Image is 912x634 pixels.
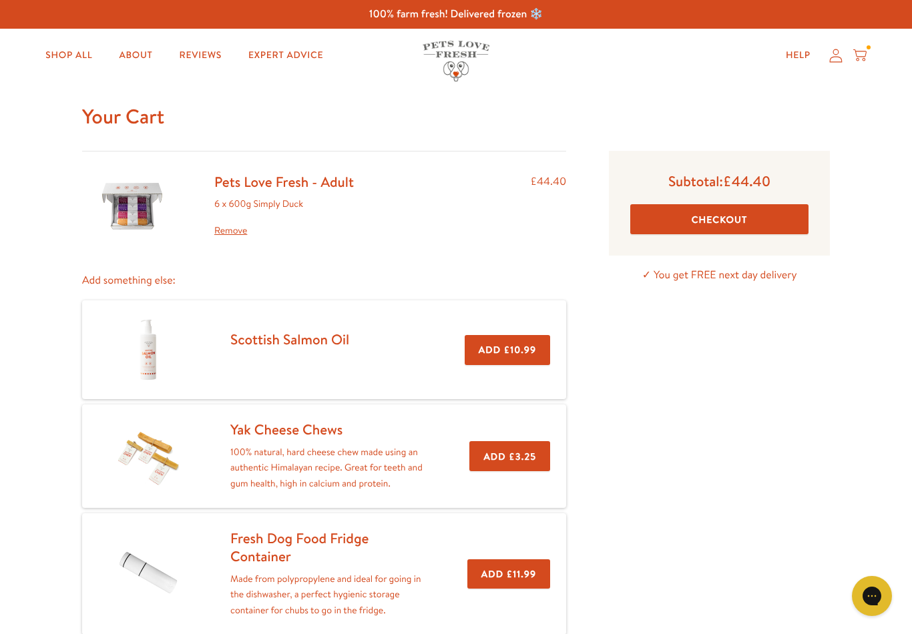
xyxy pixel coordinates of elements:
a: Reviews [169,42,232,69]
a: Fresh Dog Food Fridge Container [230,529,369,566]
a: Help [775,42,821,69]
div: 6 x 600g Simply Duck [214,196,354,239]
button: Add £10.99 [465,335,550,365]
h1: Your Cart [82,103,830,129]
img: Yak Cheese Chews [115,423,182,490]
p: 100% natural, hard cheese chew made using an authentic Himalayan recipe. Great for teeth and gum ... [230,444,427,492]
a: Yak Cheese Chews [230,420,343,439]
img: Fresh Dog Food Fridge Container [115,542,182,606]
span: £44.40 [723,172,770,191]
img: Scottish Salmon Oil [115,316,182,383]
button: Add £3.25 [469,441,550,471]
p: Subtotal: [630,172,809,190]
iframe: Gorgias live chat messenger [845,571,899,621]
a: Remove [214,223,354,239]
div: £44.40 [530,173,566,240]
a: Expert Advice [238,42,334,69]
p: ✓ You get FREE next day delivery [609,266,830,284]
button: Checkout [630,204,809,234]
img: Pets Love Fresh [423,41,489,81]
p: Made from polypropylene and ideal for going in the dishwasher, a perfect hygienic storage contain... [230,571,425,619]
a: About [108,42,163,69]
button: Add £11.99 [467,559,550,589]
a: Scottish Salmon Oil [230,330,349,349]
p: Add something else: [82,272,566,290]
a: Shop All [35,42,103,69]
a: Pets Love Fresh - Adult [214,172,354,192]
